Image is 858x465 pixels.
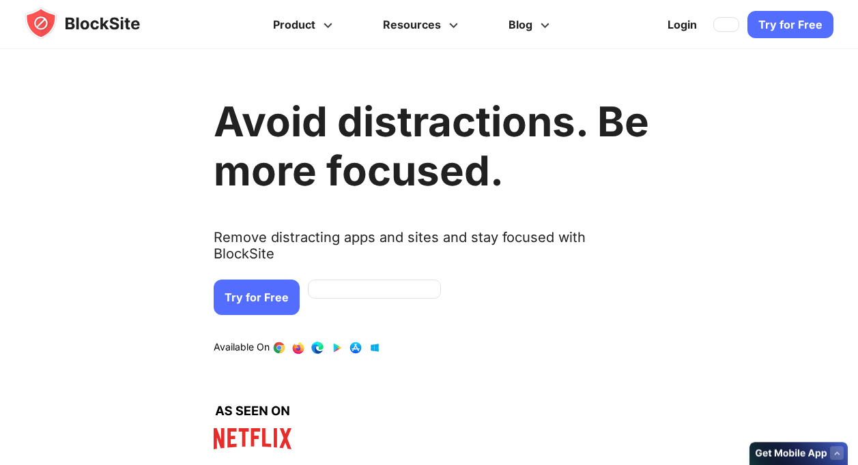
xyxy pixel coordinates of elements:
[747,11,833,38] a: Try for Free
[659,8,705,41] a: Login
[214,341,270,355] text: Available On
[214,280,300,315] a: Try for Free
[214,229,649,273] text: Remove distracting apps and sites and stay focused with BlockSite
[214,97,649,195] h1: Avoid distractions. Be more focused.
[25,7,167,40] img: blocksite-icon.5d769676.svg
